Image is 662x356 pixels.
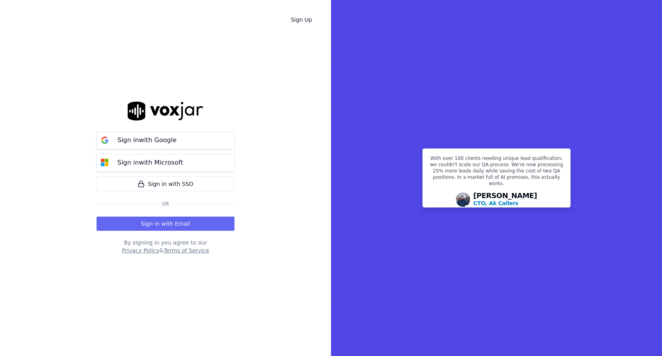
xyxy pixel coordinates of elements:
button: Terms of Service [164,247,209,254]
a: Sign in with SSO [97,176,234,191]
button: Sign inwith Google [97,132,234,149]
button: Privacy Policy [122,247,159,254]
img: google Sign in button [97,132,113,148]
a: Sign Up [285,13,318,27]
span: Or [159,201,172,207]
p: CTO, Ak Callers [473,199,518,207]
p: With over 100 clients needing unique lead qualification, we couldn't scale our QA process. We're ... [428,155,565,190]
div: [PERSON_NAME] [473,192,537,207]
img: microsoft Sign in button [97,155,113,171]
div: By signing in you agree to our & [97,239,234,254]
button: Sign inwith Microsoft [97,154,234,172]
p: Sign in with Google [117,135,177,145]
img: Avatar [456,193,470,207]
p: Sign in with Microsoft [117,158,183,167]
button: Sign in with Email [97,217,234,231]
img: logo [128,102,203,120]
